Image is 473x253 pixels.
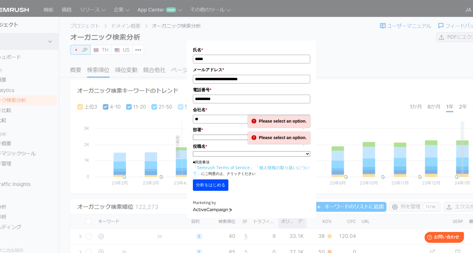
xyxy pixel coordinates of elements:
p: ■同意事項 にご同意の上、クリックください [193,160,310,176]
label: 会社名 [193,106,310,113]
a: 「個人情報の取り扱いについて」 [193,165,310,176]
a: 「Semrush Terms of Service」 [193,165,254,170]
label: 氏名 [193,47,310,53]
label: メールアドレス [193,66,310,73]
div: Please select an option. [248,115,310,127]
label: 部署 [193,126,310,133]
label: 役職名 [193,143,310,150]
button: 分析をはじめる [193,179,228,191]
label: 電話番号 [193,87,310,93]
div: Marketing by [193,200,310,206]
div: Please select an option. [248,132,310,144]
iframe: Help widget launcher [419,230,466,246]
